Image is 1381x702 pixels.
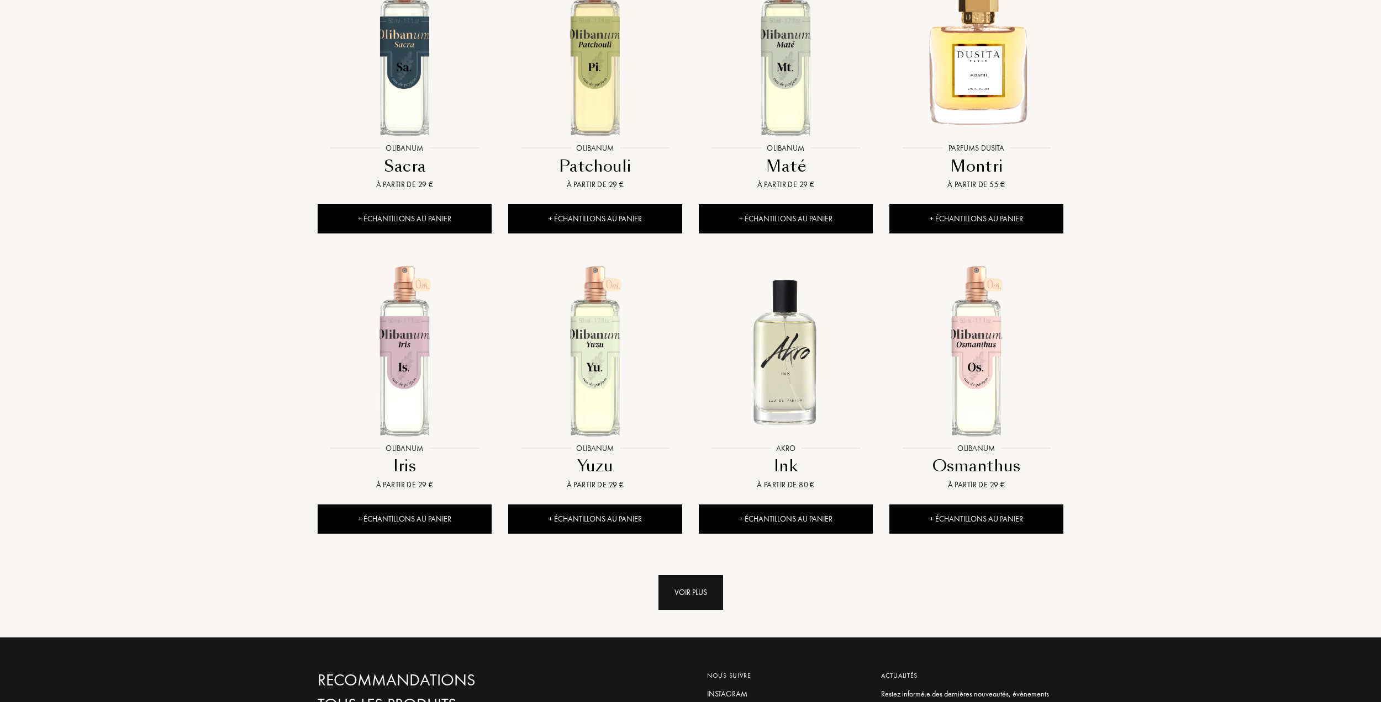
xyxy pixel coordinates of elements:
[889,204,1063,233] div: + Échantillons au panier
[318,253,492,504] a: Iris OlibanumOlibanumIrisÀ partir de 29 €
[513,179,678,190] div: À partir de 29 €
[881,671,1055,680] div: Actualités
[513,479,678,491] div: À partir de 29 €
[889,504,1063,534] div: + Échantillons au panier
[509,265,681,437] img: Yuzu Olibanum
[889,253,1063,504] a: Osmanthus OlibanumOlibanumOsmanthusÀ partir de 29 €
[894,179,1059,190] div: À partir de 55 €
[318,671,555,690] a: Recommandations
[699,253,873,504] a: Ink AkroAkroInkÀ partir de 80 €
[703,179,868,190] div: À partir de 29 €
[322,179,487,190] div: À partir de 29 €
[508,204,682,233] div: + Échantillons au panier
[508,504,682,534] div: + Échantillons au panier
[318,504,492,534] div: + Échantillons au panier
[658,575,723,610] div: Voir plus
[707,688,865,700] a: Instagram
[707,671,865,680] div: Nous suivre
[699,504,873,534] div: + Échantillons au panier
[699,204,873,233] div: + Échantillons au panier
[703,479,868,491] div: À partir de 80 €
[890,265,1062,437] img: Osmanthus Olibanum
[319,265,491,437] img: Iris Olibanum
[700,265,872,437] img: Ink Akro
[322,479,487,491] div: À partir de 29 €
[318,204,492,233] div: + Échantillons au panier
[894,479,1059,491] div: À partir de 29 €
[508,253,682,504] a: Yuzu OlibanumOlibanumYuzuÀ partir de 29 €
